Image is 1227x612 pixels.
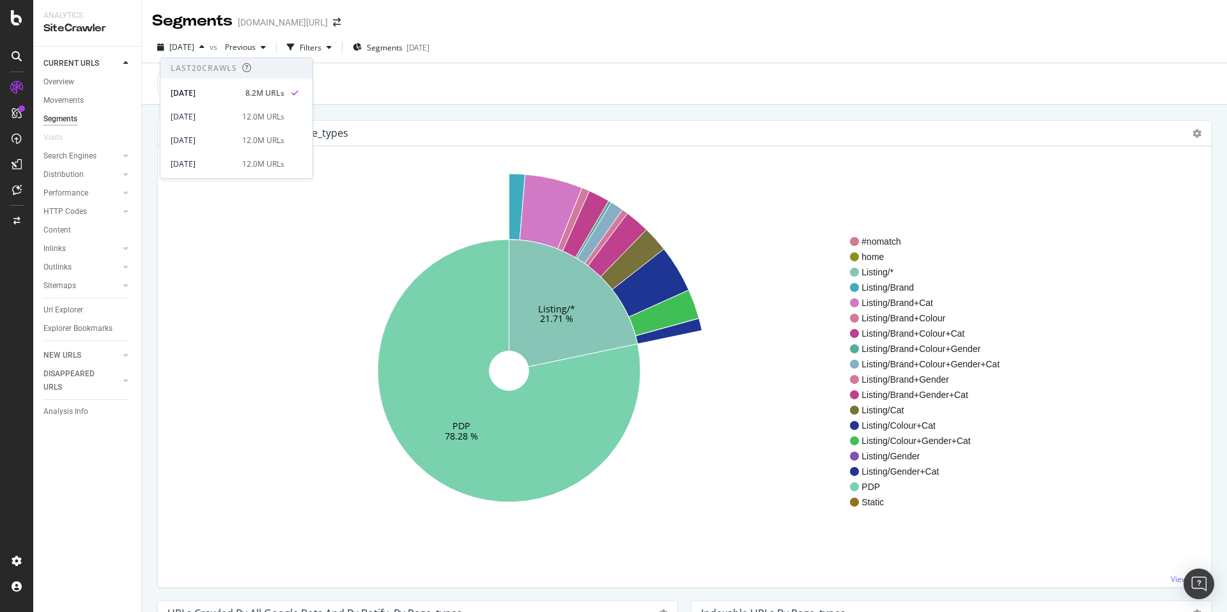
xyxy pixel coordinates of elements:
a: Explorer Bookmarks [43,322,132,335]
text: Listing/* [538,302,575,314]
div: Open Intercom Messenger [1184,569,1214,599]
a: HTTP Codes [43,205,120,218]
div: HTTP Codes [43,205,87,218]
div: 12.0M URLs [242,135,284,146]
div: Segments [43,112,77,126]
span: home [861,250,999,263]
span: Static [861,496,999,509]
a: Overview [43,75,132,89]
div: Search Engines [43,149,96,163]
div: 12.0M URLs [242,111,284,123]
a: Outlinks [43,261,120,274]
div: NEW URLS [43,349,81,362]
div: [DATE] [171,135,235,146]
div: CURRENT URLS [43,57,99,70]
span: Listing/Colour+Gender+Cat [861,434,999,447]
div: Sitemaps [43,279,76,293]
span: Listing/Brand+Colour [861,312,999,325]
span: #nomatch [861,235,999,248]
button: [DATE] [152,37,210,57]
a: NEW URLS [43,349,120,362]
div: Content [43,224,71,237]
span: Listing/Brand+Gender [861,373,999,386]
div: [DATE] [171,88,238,99]
span: Segments [367,42,403,53]
a: Performance [43,187,120,200]
div: arrow-right-arrow-left [333,18,341,27]
a: Analysis Info [43,405,132,418]
text: PDP [452,420,470,432]
a: CURRENT URLS [43,57,120,70]
span: Listing/Brand+Cat [861,296,999,309]
span: Listing/Brand+Colour+Gender+Cat [861,358,999,371]
div: Visits [43,131,63,144]
a: Search Engines [43,149,120,163]
div: Outlinks [43,261,72,274]
span: Listing/Cat [861,404,999,417]
div: Url Explorer [43,303,83,317]
span: Previous [220,42,256,52]
button: By: page_types [157,73,242,94]
div: 12.0M URLs [242,158,284,170]
div: 8.2M URLs [245,88,284,99]
i: Options [1192,129,1201,138]
div: [DATE] [171,111,235,123]
span: 2025 Sep. 5th [169,42,194,52]
div: [DATE] [171,158,235,170]
div: Performance [43,187,88,200]
span: Listing/Gender+Cat [861,465,999,478]
a: Inlinks [43,242,120,256]
a: View More [1171,574,1208,585]
a: Movements [43,94,132,107]
div: Overview [43,75,74,89]
div: [DATE] [406,42,429,53]
span: Listing/Brand+Gender+Cat [861,388,999,401]
button: Previous [220,37,271,57]
a: Distribution [43,168,120,181]
span: Listing/Brand+Colour+Cat [861,327,999,340]
a: Url Explorer [43,303,132,317]
div: Distribution [43,168,84,181]
div: Last 20 Crawls [171,63,237,73]
span: Listing/Gender [861,450,999,463]
div: Analysis Info [43,405,88,418]
a: Segments [43,112,132,126]
a: Sitemaps [43,279,120,293]
span: Listing/Colour+Cat [861,419,999,432]
div: [DOMAIN_NAME][URL] [238,16,328,29]
span: Listing/Brand [861,281,999,294]
div: Analytics [43,10,131,21]
text: 78.28 % [445,430,478,442]
button: Filters [282,37,337,57]
a: Visits [43,131,75,144]
div: Inlinks [43,242,66,256]
span: Listing/Brand+Colour+Gender [861,342,999,355]
div: Movements [43,94,84,107]
div: SiteCrawler [43,21,131,36]
span: vs [210,42,220,52]
button: Segments[DATE] [348,37,435,57]
a: DISAPPEARED URLS [43,367,120,394]
div: Segments [152,10,233,32]
div: Filters [300,42,321,53]
a: Content [43,224,132,237]
div: Explorer Bookmarks [43,322,112,335]
span: PDP [861,480,999,493]
div: DISAPPEARED URLS [43,367,108,394]
text: 21.71 % [540,312,573,325]
span: Listing/* [861,266,999,279]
